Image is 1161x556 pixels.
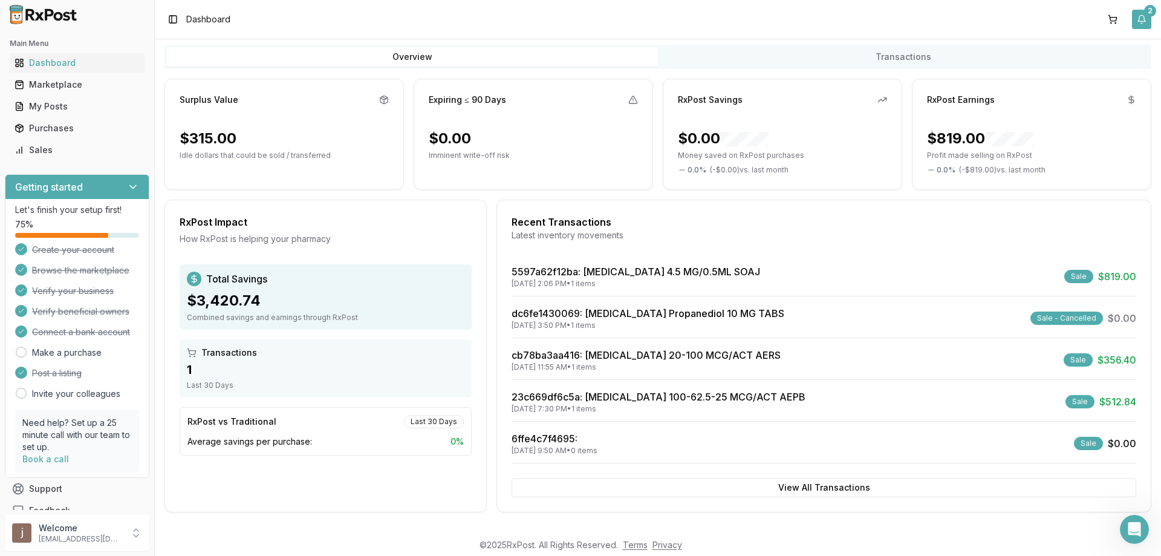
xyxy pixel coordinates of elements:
[10,74,145,96] a: Marketplace
[512,433,577,445] a: 6ffe4c7f4695:
[15,180,83,194] h3: Getting started
[927,129,1033,148] div: $819.00
[29,505,70,517] span: Feedback
[5,500,149,522] button: Feedback
[180,129,236,148] div: $315.00
[5,53,149,73] button: Dashboard
[15,204,139,216] p: Let's finish your setup first!
[5,478,149,500] button: Support
[15,57,140,69] div: Dashboard
[512,266,760,278] a: 5597a62f12ba: [MEDICAL_DATA] 4.5 MG/0.5ML SOAJ
[1132,10,1151,29] button: 2
[927,94,995,106] div: RxPost Earnings
[32,367,82,379] span: Post a listing
[512,362,781,372] div: [DATE] 11:55 AM • 1 items
[1120,515,1149,544] iframe: Intercom live chat
[39,534,123,544] p: [EMAIL_ADDRESS][DOMAIN_NAME]
[937,165,955,175] span: 0.0 %
[512,215,1136,229] div: Recent Transactions
[1065,395,1094,408] div: Sale
[1064,353,1093,367] div: Sale
[15,79,140,91] div: Marketplace
[186,13,230,25] nav: breadcrumb
[32,388,120,400] a: Invite your colleagues
[658,47,1149,67] button: Transactions
[927,151,1136,160] p: Profit made selling on RxPost
[15,144,140,156] div: Sales
[22,454,69,464] a: Book a call
[180,94,238,106] div: Surplus Value
[206,272,267,286] span: Total Savings
[32,347,102,359] a: Make a purchase
[5,119,149,138] button: Purchases
[1098,353,1136,367] span: $356.40
[32,244,114,256] span: Create your account
[167,47,658,67] button: Overview
[1108,311,1136,325] span: $0.00
[5,140,149,160] button: Sales
[10,139,145,161] a: Sales
[678,94,743,106] div: RxPost Savings
[5,97,149,116] button: My Posts
[201,347,257,359] span: Transactions
[22,417,132,453] p: Need help? Set up a 25 minute call with our team to set up.
[429,94,506,106] div: Expiring ≤ 90 Days
[187,313,464,322] div: Combined savings and earnings through RxPost
[187,291,464,310] div: $3,420.74
[429,151,638,160] p: Imminent write-off risk
[710,165,789,175] span: ( - $0.00 ) vs. last month
[678,129,769,148] div: $0.00
[15,100,140,113] div: My Posts
[180,151,389,160] p: Idle dollars that could be sold / transferred
[512,404,805,414] div: [DATE] 7:30 PM • 1 items
[512,349,781,361] a: cb78ba3aa416: [MEDICAL_DATA] 20-100 MCG/ACT AERS
[429,129,471,148] div: $0.00
[187,416,276,428] div: RxPost vs Traditional
[404,415,464,428] div: Last 30 Days
[1108,436,1136,451] span: $0.00
[512,446,597,456] div: [DATE] 9:50 AM • 0 items
[652,540,682,550] a: Privacy
[10,39,145,48] h2: Main Menu
[1099,394,1136,409] span: $512.84
[186,13,230,25] span: Dashboard
[959,165,1046,175] span: ( - $819.00 ) vs. last month
[688,165,706,175] span: 0.0 %
[187,436,312,448] span: Average savings per purchase:
[187,381,464,390] div: Last 30 Days
[10,117,145,139] a: Purchases
[10,52,145,74] a: Dashboard
[10,96,145,117] a: My Posts
[32,264,129,276] span: Browse the marketplace
[15,218,33,231] span: 75 %
[180,215,472,229] div: RxPost Impact
[5,75,149,94] button: Marketplace
[512,307,784,319] a: dc6fe1430069: [MEDICAL_DATA] Propanediol 10 MG TABS
[512,391,805,403] a: 23c669df6c5a: [MEDICAL_DATA] 100-62.5-25 MCG/ACT AEPB
[512,321,784,330] div: [DATE] 3:50 PM • 1 items
[39,522,123,534] p: Welcome
[1064,270,1093,283] div: Sale
[678,151,887,160] p: Money saved on RxPost purchases
[180,233,472,245] div: How RxPost is helping your pharmacy
[1030,312,1103,325] div: Sale - Cancelled
[32,326,130,338] span: Connect a bank account
[12,523,31,543] img: User avatar
[5,5,82,24] img: RxPost Logo
[623,540,648,550] a: Terms
[1098,269,1136,284] span: $819.00
[32,306,129,318] span: Verify beneficial owners
[15,122,140,134] div: Purchases
[1144,5,1156,17] div: 2
[512,478,1136,497] button: View All Transactions
[512,279,760,289] div: [DATE] 2:06 PM • 1 items
[512,229,1136,241] div: Latest inventory movements
[1074,437,1103,450] div: Sale
[450,436,464,448] span: 0 %
[32,285,114,297] span: Verify your business
[187,361,464,378] div: 1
